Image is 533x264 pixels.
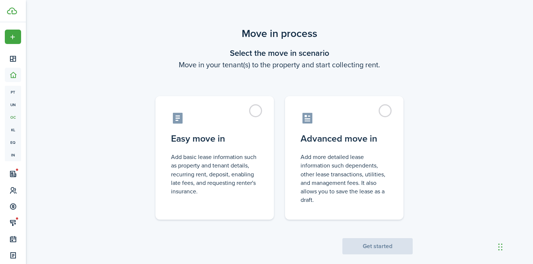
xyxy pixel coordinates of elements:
control-radio-card-title: Advanced move in [301,132,388,145]
wizard-step-header-title: Select the move in scenario [146,47,413,59]
button: Open menu [5,30,21,44]
scenario-title: Move in process [146,26,413,41]
control-radio-card-description: Add basic lease information such as property and tenant details, recurring rent, deposit, enablin... [171,153,258,196]
a: in [5,149,21,161]
a: oc [5,111,21,123]
div: Drag [498,236,503,258]
wizard-step-header-description: Move in your tenant(s) to the property and start collecting rent. [146,59,413,70]
control-radio-card-description: Add more detailed lease information such dependents, other lease transactions, utilities, and man... [301,153,388,204]
a: un [5,98,21,111]
a: eq [5,136,21,149]
iframe: Chat Widget [496,229,533,264]
a: kl [5,123,21,136]
a: pt [5,86,21,98]
control-radio-card-title: Easy move in [171,132,258,145]
img: TenantCloud [7,7,17,14]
